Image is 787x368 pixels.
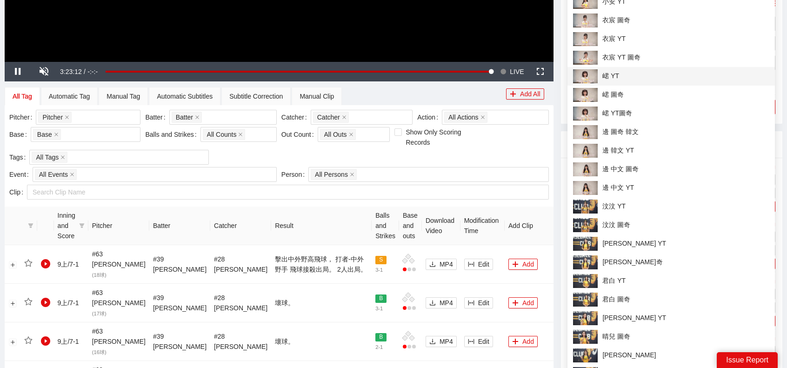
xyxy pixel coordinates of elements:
span: # 63 [PERSON_NAME] [92,250,146,278]
span: close [480,115,485,120]
span: All Counts [207,129,237,140]
span: MP4 [440,336,453,347]
span: column-width [468,261,474,268]
span: close [70,172,74,177]
span: 汶汶 YT [573,200,769,214]
span: 衣宸 圖奇 [573,13,769,27]
span: ( 18 球) [92,272,107,278]
img: thumbnail.png [573,293,598,307]
label: Pitcher [9,110,36,125]
span: # 39 [PERSON_NAME] [153,294,207,312]
span: 衣宸 YT [573,32,769,46]
button: Fullscreen [527,62,554,81]
div: Automatic Tag [49,91,90,101]
span: close [238,132,243,137]
button: downloadMP4 [426,336,457,347]
span: # 28 [PERSON_NAME] [214,255,267,273]
span: play-circle [41,259,50,268]
span: 邊 中文 YT [573,181,769,195]
th: Download Video [422,207,460,245]
span: ( 17 球) [92,311,107,316]
span: 邊 圖奇 韓文 [573,125,769,139]
span: 邊 中文 圖奇 [573,162,769,176]
img: thumbnail.png [573,218,598,232]
span: close [60,155,65,160]
button: Pause [5,62,31,81]
span: All Counts [203,129,246,140]
label: Tags [9,150,29,165]
span: Edit [478,298,489,308]
button: Unmute [31,62,57,81]
label: Catcher [281,110,311,125]
button: Expand row [9,300,16,307]
span: S [375,256,387,264]
img: thumbnail.png [573,88,598,102]
span: ( 16 球) [92,349,107,355]
span: # 28 [PERSON_NAME] [214,294,267,312]
button: plusAdd [508,259,538,270]
button: Expand row [9,338,16,346]
th: Catcher [210,207,271,245]
img: thumbnail.png [573,125,598,139]
img: thumbnail.png [573,181,598,195]
label: Batter [145,110,169,125]
span: All Actions [444,112,487,123]
span: column-width [468,300,474,307]
span: Show Only Scoring Records [402,127,480,147]
span: close [54,132,59,137]
img: thumbnail.png [573,13,598,27]
span: close [350,172,354,177]
button: Seek to live, currently behind live [497,62,527,81]
label: Base [9,127,31,142]
th: Pitcher [88,207,149,245]
div: All Tag [13,91,32,101]
label: Balls and Strikes [145,127,200,142]
div: Manual Tag [107,91,140,101]
img: thumbnail.png [573,330,598,344]
img: thumbnail.png [573,51,598,65]
span: MP4 [440,298,453,308]
span: 9 上 / 7 - 1 [58,338,79,345]
span: star [24,259,33,268]
span: plus [512,261,519,268]
div: Automatic Subtitles [157,91,213,101]
span: # 39 [PERSON_NAME] [153,255,207,273]
span: [PERSON_NAME] [573,348,769,362]
span: [PERSON_NAME] YT [573,311,769,325]
span: close [195,115,200,120]
span: All Actions [448,112,479,122]
th: Batter [149,207,210,245]
span: All Outs [324,129,347,140]
button: downloadMP4 [426,259,457,270]
span: filter [26,223,35,228]
div: Manual Clip [300,91,334,101]
div: Issue Report [717,352,778,368]
span: filter [28,223,33,228]
span: 3:23:12 [60,68,82,75]
td: 壞球。 [271,284,372,322]
button: column-widthEdit [464,336,493,347]
button: plusAdd [508,336,538,347]
span: 9 上 / 7 - 1 [58,261,79,268]
span: Inning and Score [58,210,75,241]
span: 峮 YT圖奇 [573,107,769,120]
label: Out Count [281,127,318,142]
span: close [349,132,353,137]
span: Edit [478,336,489,347]
button: column-widthEdit [464,259,493,270]
span: Edit [478,259,489,269]
span: 晴兒 圖奇 [573,330,769,344]
span: 2 - 1 [375,344,383,350]
th: Balls and Strikes [372,207,399,245]
img: thumbnail.png [573,107,598,120]
span: MP4 [440,259,453,269]
span: 邊 韓文 YT [573,144,769,158]
span: filter [79,223,85,228]
span: # 28 [PERSON_NAME] [214,333,267,350]
span: All Tags [36,152,59,162]
span: 峮 YT [573,69,769,83]
img: thumbnail.png [573,162,598,176]
span: All Persons [315,169,348,180]
button: plusAdd All [506,88,544,100]
th: Add Clip [505,207,554,245]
